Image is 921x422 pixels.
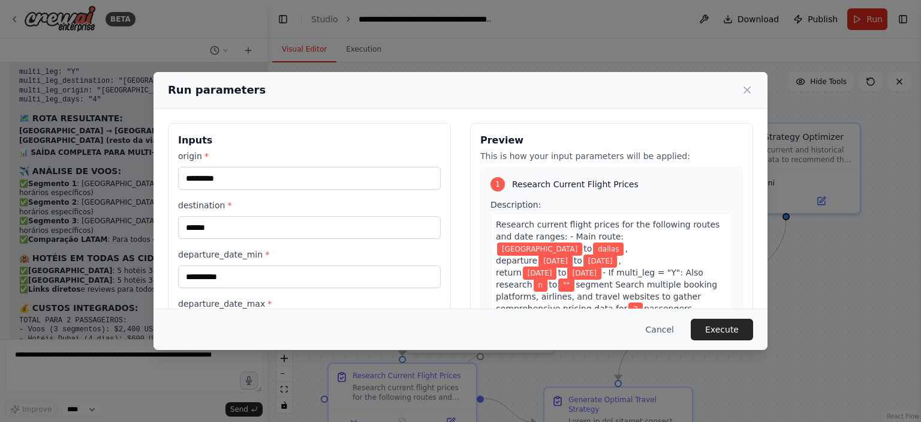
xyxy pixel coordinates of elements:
span: Variable: multi_leg_destination [558,279,574,292]
div: 1 [490,177,505,191]
span: Variable: destination [593,243,624,256]
span: - If multi_leg = "Y": Also research [496,268,703,289]
span: Research current flight prices for the following routes and date ranges: - Main route: [496,220,720,241]
span: Variable: departure_date_min [538,255,573,268]
span: Variable: number_of_passengers [628,303,643,316]
h2: Run parameters [168,82,266,98]
label: departure_date_min [178,249,441,261]
span: to [558,268,566,277]
span: to [583,244,592,253]
button: Cancel [636,319,684,340]
span: Variable: multi_leg_origin [534,279,548,292]
span: to [549,280,557,289]
h3: Inputs [178,133,441,148]
span: Variable: return_date_max [567,267,601,280]
span: to [574,256,582,265]
label: destination [178,199,441,211]
span: , return [496,256,621,277]
h3: Preview [480,133,743,148]
p: This is how your input parameters will be applied: [480,150,743,162]
span: Variable: return_date_min [523,267,557,280]
span: Variable: departure_date_max [583,255,618,268]
span: Variable: origin [497,243,582,256]
span: Research Current Flight Prices [512,178,639,190]
span: Description: [490,200,541,209]
button: Execute [691,319,753,340]
span: , departure [496,244,628,265]
label: departure_date_max [178,298,441,310]
label: origin [178,150,441,162]
span: segment Search multiple booking platforms, airlines, and travel websites to gather comprehensive ... [496,280,717,313]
